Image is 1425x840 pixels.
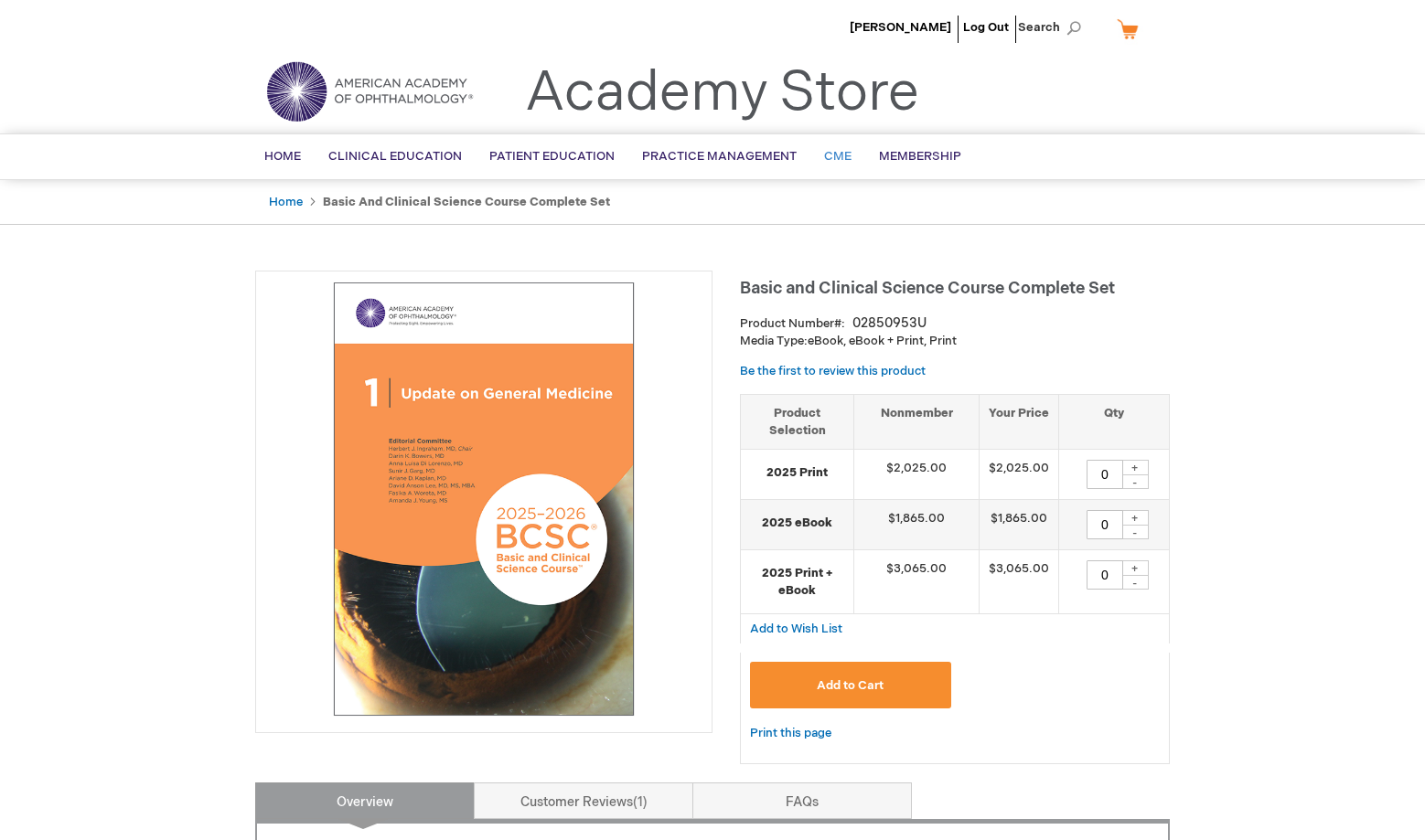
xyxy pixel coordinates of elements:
strong: Media Type: [740,334,808,348]
div: - [1121,525,1149,539]
td: $1,865.00 [854,500,980,550]
span: Home [264,149,301,164]
div: + [1121,560,1149,576]
button: Add to Cart [750,662,951,708]
td: $1,865.00 [979,500,1058,550]
strong: 2025 Print + eBook [750,565,844,599]
img: Basic and Clinical Science Course Complete Set [265,281,702,718]
div: - [1121,575,1149,590]
a: FAQs [692,782,912,819]
strong: 2025 eBook [750,515,844,532]
td: $2,025.00 [854,450,980,500]
strong: 2025 Print [750,464,844,482]
th: Product Selection [741,394,854,449]
a: Log Out [963,20,1009,35]
input: Qty [1087,560,1123,590]
th: Nonmember [854,394,980,449]
input: Qty [1087,510,1123,539]
a: Add to Wish List [750,621,842,636]
strong: Basic and Clinical Science Course Complete Set [323,195,610,209]
a: [PERSON_NAME] [850,20,951,35]
div: + [1121,510,1149,526]
p: eBook, eBook + Print, Print [740,333,1170,350]
span: Search [1018,9,1087,46]
a: Academy Store [525,60,919,126]
span: Basic and Clinical Science Course Complete Set [740,279,1115,298]
div: - [1121,474,1149,489]
strong: Product Number [740,316,845,331]
th: Your Price [979,394,1058,449]
td: $3,065.00 [854,550,980,614]
th: Qty [1058,394,1169,449]
a: Customer Reviews1 [474,782,693,819]
a: Be the first to review this product [740,364,926,378]
div: + [1121,460,1149,475]
td: $2,025.00 [979,450,1058,500]
span: Add to Wish List [750,622,842,636]
a: Print this page [750,722,831,745]
span: 1 [633,794,648,810]
span: Membership [879,149,961,164]
span: Clinical Education [328,149,462,164]
span: Patient Education [489,149,615,164]
a: Overview [255,782,475,819]
span: Add to Cart [817,678,884,693]
span: CME [824,149,852,164]
td: $3,065.00 [979,550,1058,614]
a: Home [269,195,303,209]
div: 02850953U [852,314,927,333]
input: Qty [1087,460,1123,489]
span: Practice Management [642,149,797,164]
